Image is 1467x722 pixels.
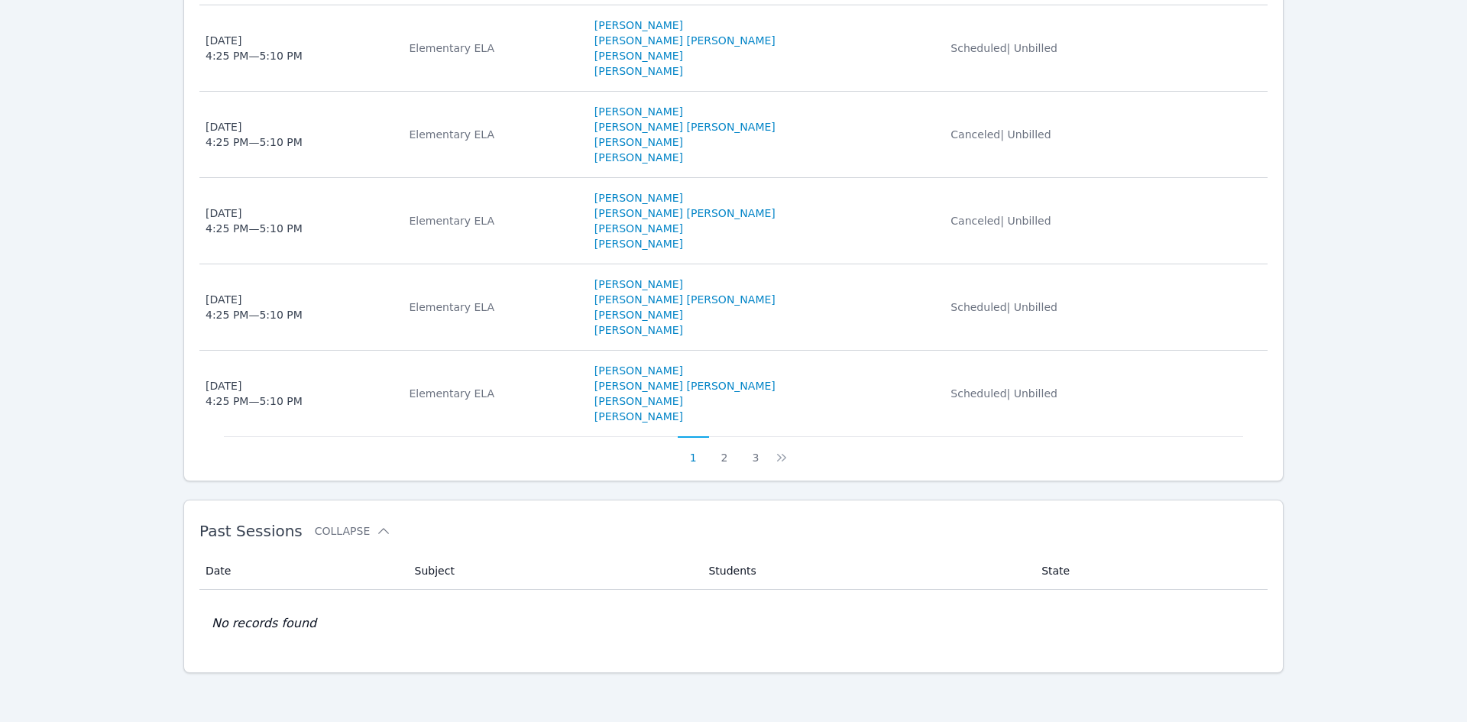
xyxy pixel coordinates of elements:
div: [DATE] 4:25 PM — 5:10 PM [206,33,303,63]
a: [PERSON_NAME] [594,190,683,206]
div: Elementary ELA [409,127,575,142]
a: [PERSON_NAME] [594,104,683,119]
a: [PERSON_NAME] [594,134,683,150]
th: Date [199,552,406,590]
div: [DATE] 4:25 PM — 5:10 PM [206,378,303,409]
a: [PERSON_NAME] [594,277,683,292]
tr: [DATE]4:25 PM—5:10 PMElementary ELA[PERSON_NAME][PERSON_NAME] [PERSON_NAME][PERSON_NAME][PERSON_N... [199,351,1268,436]
a: [PERSON_NAME] [PERSON_NAME] [594,206,776,221]
a: [PERSON_NAME] [594,18,683,33]
tr: [DATE]4:25 PM—5:10 PMElementary ELA[PERSON_NAME][PERSON_NAME] [PERSON_NAME][PERSON_NAME][PERSON_N... [199,264,1268,351]
div: [DATE] 4:25 PM — 5:10 PM [206,292,303,322]
a: [PERSON_NAME] [PERSON_NAME] [594,378,776,393]
button: 2 [709,436,740,465]
span: Scheduled | Unbilled [950,42,1057,54]
a: [PERSON_NAME] [594,363,683,378]
button: 1 [678,436,709,465]
a: [PERSON_NAME] [PERSON_NAME] [594,33,776,48]
th: State [1032,552,1268,590]
a: [PERSON_NAME] [PERSON_NAME] [594,292,776,307]
th: Subject [406,552,700,590]
th: Students [699,552,1032,590]
a: [PERSON_NAME] [594,150,683,165]
a: [PERSON_NAME] [594,48,683,63]
a: [PERSON_NAME] [594,63,683,79]
a: [PERSON_NAME] [594,221,683,236]
div: Elementary ELA [409,386,575,401]
span: Canceled | Unbilled [950,215,1051,227]
a: [PERSON_NAME] [594,307,683,322]
a: [PERSON_NAME] [594,322,683,338]
tr: [DATE]4:25 PM—5:10 PMElementary ELA[PERSON_NAME][PERSON_NAME] [PERSON_NAME][PERSON_NAME][PERSON_N... [199,5,1268,92]
a: [PERSON_NAME] [594,393,683,409]
div: [DATE] 4:25 PM — 5:10 PM [206,206,303,236]
a: [PERSON_NAME] [PERSON_NAME] [594,119,776,134]
span: Scheduled | Unbilled [950,301,1057,313]
a: [PERSON_NAME] [594,236,683,251]
div: Elementary ELA [409,213,575,228]
tr: [DATE]4:25 PM—5:10 PMElementary ELA[PERSON_NAME][PERSON_NAME] [PERSON_NAME][PERSON_NAME][PERSON_N... [199,178,1268,264]
span: Scheduled | Unbilled [950,387,1057,400]
span: Past Sessions [199,522,303,540]
div: Elementary ELA [409,40,575,56]
button: Collapse [315,523,391,539]
button: 3 [740,436,771,465]
a: [PERSON_NAME] [594,409,683,424]
tr: [DATE]4:25 PM—5:10 PMElementary ELA[PERSON_NAME][PERSON_NAME] [PERSON_NAME][PERSON_NAME][PERSON_N... [199,92,1268,178]
td: No records found [199,590,1268,657]
div: [DATE] 4:25 PM — 5:10 PM [206,119,303,150]
span: Canceled | Unbilled [950,128,1051,141]
div: Elementary ELA [409,299,575,315]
